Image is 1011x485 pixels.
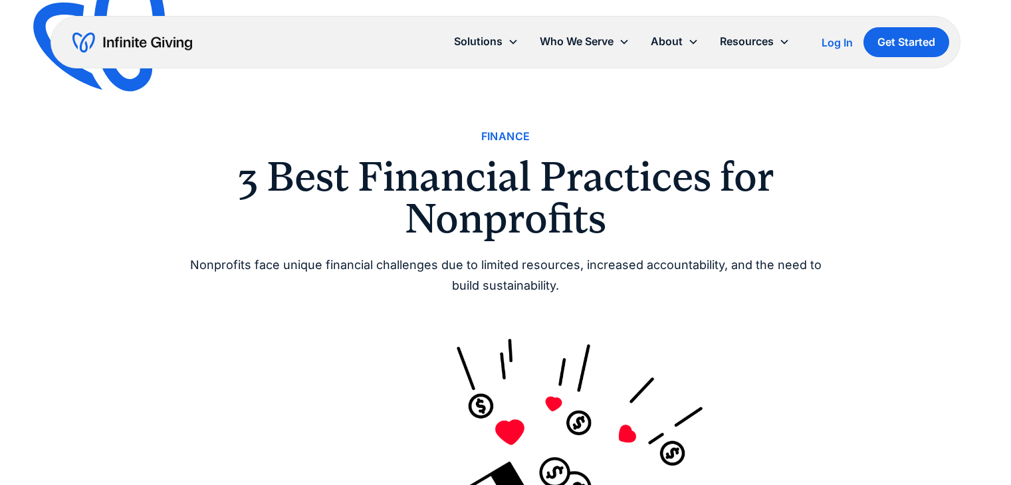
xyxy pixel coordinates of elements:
a: home [72,32,192,53]
div: Resources [720,33,774,50]
a: Get Started [863,27,949,57]
div: About [640,27,709,56]
div: Nonprofits face unique financial challenges due to limited resources, increased accountability, a... [187,255,825,296]
div: Log In [822,37,853,48]
div: About [651,33,683,50]
h1: 3 Best Financial Practices for Nonprofits [187,156,825,239]
div: Who We Serve [540,33,614,50]
div: Solutions [443,27,529,56]
div: Who We Serve [529,27,640,56]
div: Solutions [454,33,503,50]
div: Resources [709,27,800,56]
a: Finance [481,128,530,145]
a: Log In [822,35,853,50]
